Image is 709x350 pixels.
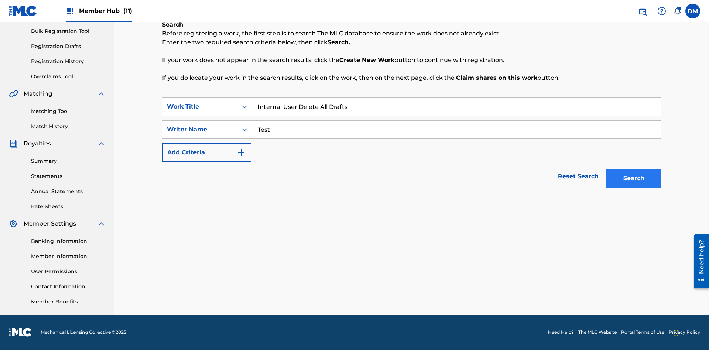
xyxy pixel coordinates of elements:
[162,38,661,47] p: Enter the two required search criteria below, then click
[578,329,617,336] a: The MLC Website
[31,268,106,275] a: User Permissions
[162,143,251,162] button: Add Criteria
[162,97,661,191] form: Search Form
[31,203,106,210] a: Rate Sheets
[554,168,602,185] a: Reset Search
[167,102,233,111] div: Work Title
[688,231,709,292] iframe: Resource Center
[79,7,132,15] span: Member Hub
[654,4,669,18] div: Help
[31,253,106,260] a: Member Information
[97,139,106,148] img: expand
[167,125,233,134] div: Writer Name
[657,7,666,16] img: help
[548,329,574,336] a: Need Help?
[31,123,106,130] a: Match History
[162,56,661,65] p: If your work does not appear in the search results, click the button to continue with registration.
[31,298,106,306] a: Member Benefits
[674,322,679,344] div: Drag
[24,219,76,228] span: Member Settings
[24,89,52,98] span: Matching
[635,4,650,18] a: Public Search
[31,58,106,65] a: Registration History
[41,329,126,336] span: Mechanical Licensing Collective © 2025
[672,315,709,350] iframe: Chat Widget
[31,188,106,195] a: Annual Statements
[9,6,37,16] img: MLC Logo
[162,29,661,38] p: Before registering a work, the first step is to search The MLC database to ensure the work does n...
[621,329,664,336] a: Portal Terms of Use
[31,27,106,35] a: Bulk Registration Tool
[97,89,106,98] img: expand
[31,172,106,180] a: Statements
[638,7,647,16] img: search
[9,139,18,148] img: Royalties
[9,89,18,98] img: Matching
[123,7,132,14] span: (11)
[31,107,106,115] a: Matching Tool
[328,39,350,46] strong: Search.
[606,169,661,188] button: Search
[9,328,32,337] img: logo
[31,237,106,245] a: Banking Information
[66,7,75,16] img: Top Rightsholders
[162,21,183,28] b: Search
[31,73,106,80] a: Overclaims Tool
[97,219,106,228] img: expand
[237,148,246,157] img: 9d2ae6d4665cec9f34b9.svg
[9,219,18,228] img: Member Settings
[674,7,681,15] div: Notifications
[31,283,106,291] a: Contact Information
[685,4,700,18] div: User Menu
[31,157,106,165] a: Summary
[24,139,51,148] span: Royalties
[339,56,394,64] strong: Create New Work
[669,329,700,336] a: Privacy Policy
[456,74,537,81] strong: Claim shares on this work
[31,42,106,50] a: Registration Drafts
[162,73,661,82] p: If you do locate your work in the search results, click on the work, then on the next page, click...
